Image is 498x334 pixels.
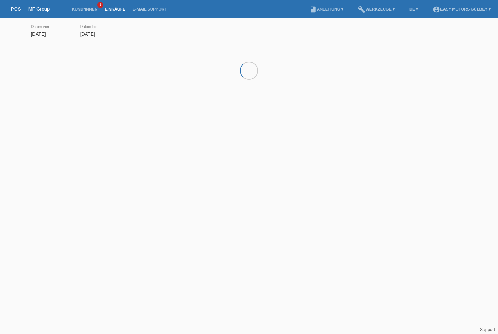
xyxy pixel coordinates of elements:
a: E-Mail Support [129,7,171,11]
i: account_circle [433,6,440,13]
a: buildWerkzeuge ▾ [354,7,398,11]
a: Kund*innen [68,7,101,11]
a: Einkäufe [101,7,129,11]
a: Support [480,327,495,332]
a: bookAnleitung ▾ [306,7,347,11]
i: build [358,6,365,13]
a: DE ▾ [406,7,422,11]
a: account_circleEasy Motors Gülbey ▾ [429,7,494,11]
span: 1 [97,2,103,8]
a: POS — MF Group [11,6,50,12]
i: book [310,6,317,13]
